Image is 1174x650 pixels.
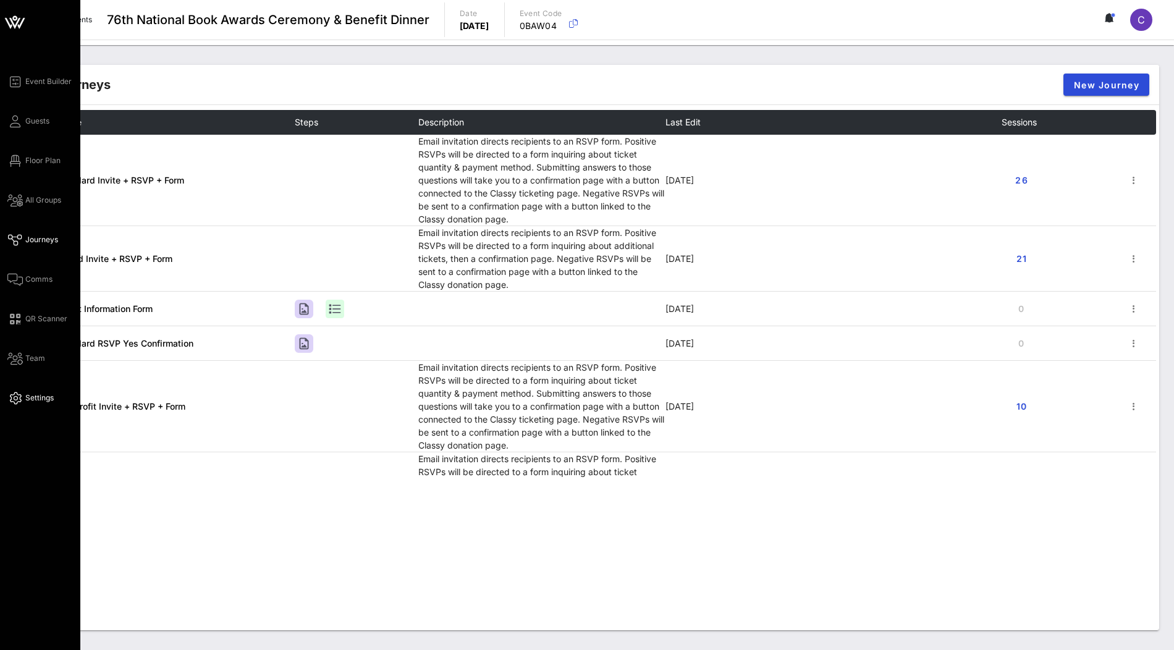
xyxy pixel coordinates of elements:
[7,351,45,366] a: Team
[418,117,464,127] span: Description
[460,7,489,20] p: Date
[25,155,61,166] span: Floor Plan
[665,110,1002,135] th: Last Edit: Not sorted. Activate to sort ascending.
[418,135,665,226] td: Email invitation directs recipients to an RSVP form. Positive RSVPs will be directed to a form in...
[418,110,665,135] th: Description: Not sorted. Activate to sort ascending.
[25,313,67,324] span: QR Scanner
[1002,395,1041,418] button: 10
[48,110,295,135] th: Name: Not sorted. Activate to sort ascending.
[418,361,665,452] td: Email invitation directs recipients to an RSVP form. Positive RSVPs will be directed to a form in...
[1011,175,1031,185] span: 26
[1063,74,1149,96] button: New Journey
[7,114,49,129] a: Guests
[1002,169,1041,192] button: 26
[54,75,111,94] div: Journeys
[25,76,72,87] span: Event Builder
[418,452,665,543] td: Email invitation directs recipients to an RSVP form. Positive RSVPs will be directed to a form in...
[25,116,49,127] span: Guests
[1138,14,1145,26] span: C
[57,253,172,264] a: Friend Invite + RSVP + Form
[520,20,562,32] p: 0BAW04
[1073,80,1139,90] span: New Journey
[7,153,61,168] a: Floor Plan
[295,110,418,135] th: Steps
[7,232,58,247] a: Journeys
[1002,110,1125,135] th: Sessions: Not sorted. Activate to sort ascending.
[418,226,665,292] td: Email invitation directs recipients to an RSVP form. Positive RSVPs will be directed to a form in...
[7,311,67,326] a: QR Scanner
[57,401,185,412] a: Nonprofit Invite + RSVP + Form
[57,338,193,348] a: Standard RSVP Yes Confirmation
[7,390,54,405] a: Settings
[107,11,429,29] span: 76th National Book Awards Ceremony & Benefit Dinner
[1011,253,1031,264] span: 21
[1130,9,1152,31] div: C
[665,175,694,185] span: [DATE]
[295,117,318,127] span: Steps
[665,303,694,314] span: [DATE]
[665,338,694,348] span: [DATE]
[520,7,562,20] p: Event Code
[25,274,53,285] span: Comms
[665,253,694,264] span: [DATE]
[1002,248,1041,270] button: 21
[7,74,72,89] a: Event Builder
[25,353,45,364] span: Team
[7,193,61,208] a: All Groups
[25,392,54,403] span: Settings
[57,175,184,185] a: Standard Invite + RSVP + Form
[1011,401,1031,412] span: 10
[25,234,58,245] span: Journeys
[57,303,153,314] a: Guest Information Form
[460,20,489,32] p: [DATE]
[665,401,694,412] span: [DATE]
[665,117,701,127] span: Last Edit
[1002,117,1037,127] span: Sessions
[25,195,61,206] span: All Groups
[7,272,53,287] a: Comms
